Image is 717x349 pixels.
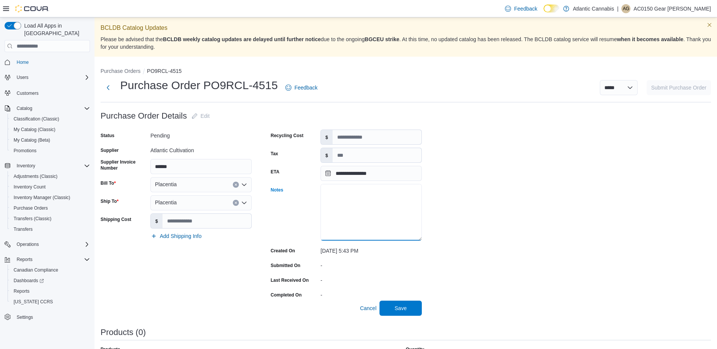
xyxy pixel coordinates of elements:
[379,301,422,316] button: Save
[11,204,51,213] a: Purchase Orders
[14,255,90,264] span: Reports
[271,277,309,283] label: Last Received On
[14,288,29,294] span: Reports
[233,200,239,206] button: Clear input
[502,1,540,16] a: Feedback
[2,161,93,171] button: Inventory
[11,225,36,234] a: Transfers
[14,116,59,122] span: Classification (Classic)
[14,240,42,249] button: Operations
[14,312,90,322] span: Settings
[101,147,119,153] label: Supplier
[623,4,629,13] span: AG
[11,266,90,275] span: Canadian Compliance
[2,239,93,250] button: Operations
[2,72,93,83] button: Users
[11,146,40,155] a: Promotions
[321,166,422,181] input: Press the down key to open a popover containing a calendar.
[2,312,93,323] button: Settings
[14,104,90,113] span: Catalog
[271,292,302,298] label: Completed On
[14,57,90,67] span: Home
[271,248,295,254] label: Created On
[11,182,49,191] a: Inventory Count
[294,84,317,91] span: Feedback
[151,214,163,228] label: $
[8,114,93,124] button: Classification (Classic)
[11,214,90,223] span: Transfers (Classic)
[11,136,53,145] a: My Catalog (Beta)
[271,187,283,193] label: Notes
[101,328,146,337] h3: Products (0)
[233,182,239,188] button: Clear input
[160,232,202,240] span: Add Shipping Info
[647,80,711,95] button: Submit Purchase Order
[8,265,93,275] button: Canadian Compliance
[8,286,93,296] button: Reports
[621,4,630,13] div: AC0150 Gear Mike
[271,169,279,175] label: ETA
[282,80,321,95] a: Feedback
[148,229,205,244] button: Add Shipping Info
[651,84,706,91] span: Submit Purchase Order
[241,182,247,188] button: Open list of options
[101,216,131,222] label: Shipping Cost
[101,159,147,171] label: Supplier Invoice Number
[365,36,400,42] strong: BGCEU strike
[11,204,90,213] span: Purchase Orders
[395,304,407,312] span: Save
[321,245,422,254] div: [DATE] 5:43 PM
[11,297,90,306] span: Washington CCRS
[8,224,93,235] button: Transfers
[271,151,278,157] label: Tax
[8,171,93,182] button: Adjustments (Classic)
[14,240,90,249] span: Operations
[17,59,29,65] span: Home
[11,266,61,275] a: Canadian Compliance
[321,289,422,298] div: -
[8,124,93,135] button: My Catalog (Classic)
[14,255,36,264] button: Reports
[14,299,53,305] span: [US_STATE] CCRS
[101,36,711,51] p: Please be advised that the due to the ongoing . At this time, no updated catalog has been release...
[15,5,49,12] img: Cova
[11,297,56,306] a: [US_STATE] CCRS
[150,144,252,153] div: Atlantic Cultivation
[8,275,93,286] a: Dashboards
[8,135,93,145] button: My Catalog (Beta)
[11,276,90,285] span: Dashboards
[8,192,93,203] button: Inventory Manager (Classic)
[357,301,379,316] button: Cancel
[14,161,38,170] button: Inventory
[573,4,614,13] p: Atlantic Cannabis
[14,173,57,179] span: Adjustments (Classic)
[11,182,90,191] span: Inventory Count
[11,172,90,181] span: Adjustments (Classic)
[155,198,177,207] span: Placentia
[17,105,32,111] span: Catalog
[11,172,60,181] a: Adjustments (Classic)
[189,108,213,124] button: Edit
[163,36,321,42] strong: BCLDB weekly catalog updates are delayed until further notice
[705,20,714,29] button: Dismiss this callout
[17,90,39,96] span: Customers
[150,130,252,139] div: Pending
[2,103,93,114] button: Catalog
[14,148,37,154] span: Promotions
[14,127,56,133] span: My Catalog (Classic)
[101,180,116,186] label: Bill To
[544,5,559,12] input: Dark Mode
[147,68,182,74] button: PO9RCL-4515
[5,54,90,342] nav: Complex example
[2,87,93,98] button: Customers
[2,254,93,265] button: Reports
[101,198,119,204] label: Ship To
[633,4,711,13] p: AC0150 Gear [PERSON_NAME]
[101,80,116,95] button: Next
[101,23,711,32] p: BCLDB Catalog Updates
[17,256,33,263] span: Reports
[101,111,187,120] h3: Purchase Order Details
[321,259,422,269] div: -
[201,112,210,120] span: Edit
